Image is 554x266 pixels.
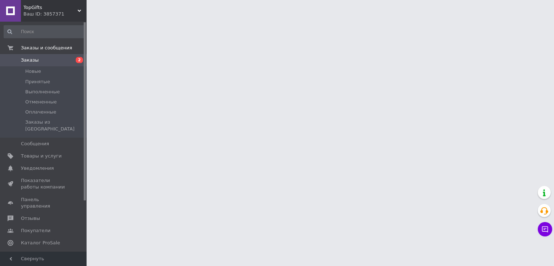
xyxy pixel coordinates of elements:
span: Отзывы [21,215,40,222]
button: Чат с покупателем [538,222,552,236]
span: Заказы и сообщения [21,45,72,51]
span: 2 [76,57,83,63]
span: Каталог ProSale [21,240,60,246]
span: Заказы из [GEOGRAPHIC_DATA] [25,119,84,132]
span: Новые [25,68,41,75]
span: Отмененные [25,99,57,105]
span: Сообщения [21,141,49,147]
span: Уведомления [21,165,54,172]
span: Оплаченные [25,109,56,115]
div: Ваш ID: 3857371 [23,11,87,17]
span: Товары и услуги [21,153,62,159]
span: Принятые [25,79,50,85]
span: Покупатели [21,227,50,234]
span: TopGifts [23,4,78,11]
span: Выполненные [25,89,60,95]
span: Заказы [21,57,39,63]
span: Панель управления [21,196,67,209]
span: Показатели работы компании [21,177,67,190]
input: Поиск [4,25,85,38]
